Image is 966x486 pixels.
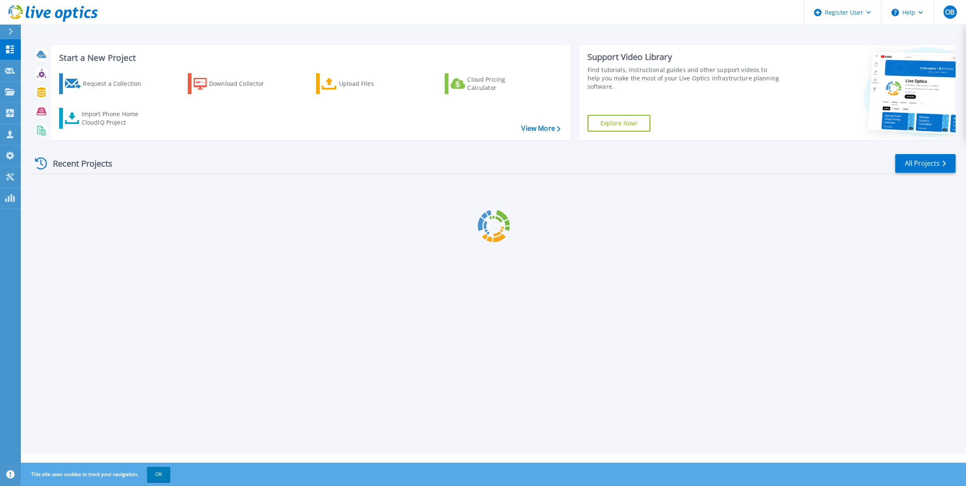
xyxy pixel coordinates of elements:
[59,53,560,62] h3: Start a New Project
[445,73,538,94] a: Cloud Pricing Calculator
[209,75,276,92] div: Download Collector
[945,9,954,15] span: OB
[339,75,406,92] div: Upload Files
[59,73,152,94] a: Request a Collection
[588,66,781,91] div: Find tutorials, instructional guides and other support videos to help you make the most of your L...
[32,153,124,174] div: Recent Projects
[521,125,560,132] a: View More
[82,110,147,127] div: Import Phone Home CloudIQ Project
[467,75,534,92] div: Cloud Pricing Calculator
[588,115,651,132] a: Explore Now!
[895,154,956,173] a: All Projects
[83,75,149,92] div: Request a Collection
[588,52,781,62] div: Support Video Library
[147,467,170,482] button: OK
[23,467,170,482] span: This site uses cookies to track your navigation.
[188,73,281,94] a: Download Collector
[316,73,409,94] a: Upload Files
